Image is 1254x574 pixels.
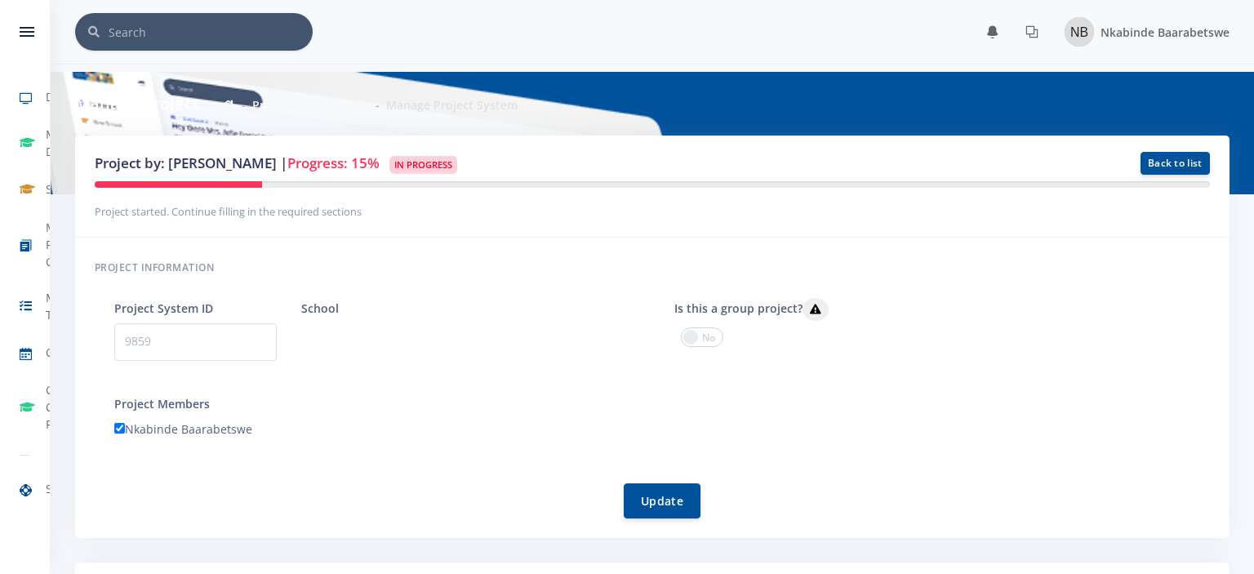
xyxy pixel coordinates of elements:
[252,97,369,113] a: Project Management
[114,420,252,438] label: Nkabinde Baarabetswe
[1101,24,1230,40] span: Nkabinde Baarabetswe
[114,395,210,412] label: Project Members
[75,91,199,116] h6: Manage Project
[46,344,96,361] span: Calendar
[1141,152,1210,175] a: Back to list
[46,180,87,198] span: Schools
[301,300,339,317] label: School
[95,204,362,219] small: Project started. Continue filling in the required sections
[109,13,313,51] input: Search
[114,300,213,317] label: Project System ID
[95,153,830,174] h3: Project by: [PERSON_NAME] |
[222,96,518,113] nav: breadcrumb
[46,219,86,270] span: My Project Groups
[95,257,1210,278] h6: Project information
[1065,17,1094,47] img: Image placeholder
[46,480,90,497] span: Support
[624,483,700,518] button: Update
[369,96,518,113] li: Manage Project System
[287,154,380,172] span: Progress: 15%
[46,289,76,323] span: My Tasks
[803,298,829,321] button: Is this a group project?
[46,88,106,105] span: Dashboard
[46,126,106,160] span: My Dashboard
[114,423,125,434] input: Nkabinde Baarabetswe
[114,323,277,361] p: 9859
[1052,14,1230,50] a: Image placeholder Nkabinde Baarabetswe
[389,156,457,174] span: In Progress
[674,298,829,321] label: Is this a group project?
[46,381,96,433] span: Grade Change Requests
